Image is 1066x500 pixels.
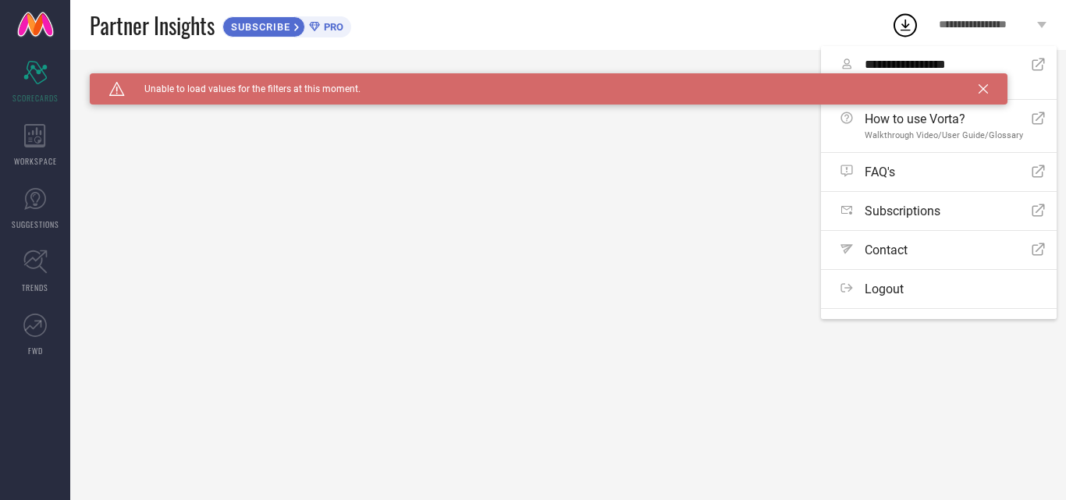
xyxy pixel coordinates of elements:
[90,9,215,41] span: Partner Insights
[125,83,361,94] span: Unable to load values for the filters at this moment.
[222,12,351,37] a: SUBSCRIBEPRO
[28,345,43,356] span: FWD
[22,282,48,293] span: TRENDS
[14,155,57,167] span: WORKSPACE
[12,218,59,230] span: SUGGESTIONS
[821,100,1057,152] a: How to use Vorta?Walkthrough Video/User Guide/Glossary
[891,11,919,39] div: Open download list
[865,112,1023,126] span: How to use Vorta?
[821,153,1057,191] a: FAQ's
[223,21,294,33] span: SUBSCRIBE
[865,130,1023,140] span: Walkthrough Video/User Guide/Glossary
[865,243,908,257] span: Contact
[90,73,1046,86] div: Unable to load filters at this moment. Please try later.
[865,282,904,296] span: Logout
[865,165,895,179] span: FAQ's
[320,21,343,33] span: PRO
[865,204,940,218] span: Subscriptions
[821,192,1057,230] a: Subscriptions
[821,231,1057,269] a: Contact
[12,92,59,104] span: SCORECARDS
